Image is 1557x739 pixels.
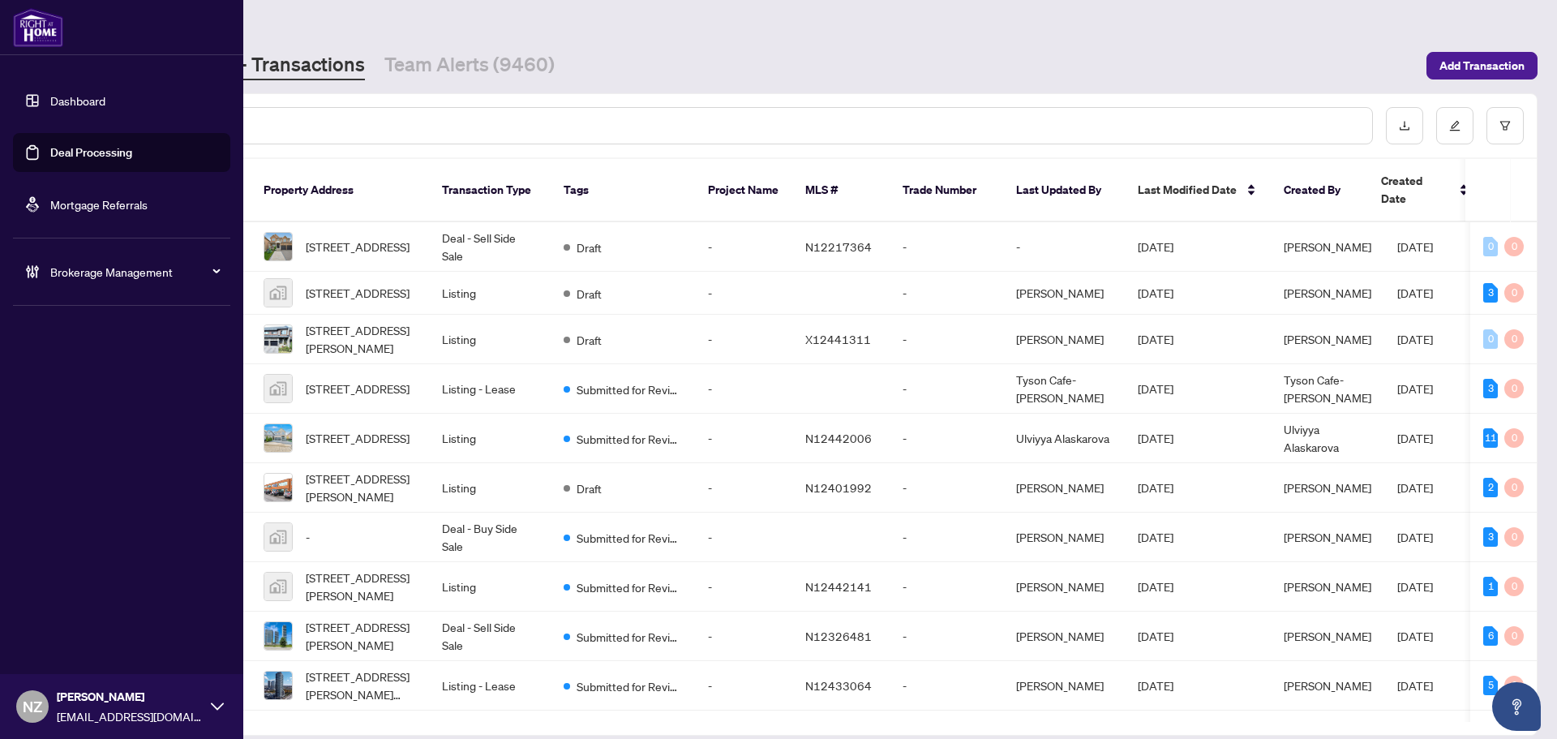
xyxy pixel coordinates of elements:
[1397,629,1433,643] span: [DATE]
[429,272,551,315] td: Listing
[1381,172,1449,208] span: Created Date
[1483,329,1498,349] div: 0
[577,677,682,695] span: Submitted for Review
[890,159,1003,222] th: Trade Number
[695,414,792,463] td: -
[306,284,410,302] span: [STREET_ADDRESS]
[429,222,551,272] td: Deal - Sell Side Sale
[1138,286,1173,300] span: [DATE]
[1397,530,1433,544] span: [DATE]
[1483,237,1498,256] div: 0
[429,315,551,364] td: Listing
[1504,527,1524,547] div: 0
[805,332,871,346] span: X12441311
[1397,678,1433,693] span: [DATE]
[1397,579,1433,594] span: [DATE]
[306,321,416,357] span: [STREET_ADDRESS][PERSON_NAME]
[577,529,682,547] span: Submitted for Review
[1449,120,1460,131] span: edit
[429,463,551,513] td: Listing
[306,238,410,256] span: [STREET_ADDRESS]
[1439,53,1525,79] span: Add Transaction
[57,688,203,706] span: [PERSON_NAME]
[1003,612,1125,661] td: [PERSON_NAME]
[1138,239,1173,254] span: [DATE]
[1003,414,1125,463] td: Ulviyya Alaskarova
[306,668,416,703] span: [STREET_ADDRESS][PERSON_NAME][PERSON_NAME]
[1003,661,1125,711] td: [PERSON_NAME]
[264,424,292,452] img: thumbnail-img
[429,612,551,661] td: Deal - Sell Side Sale
[1483,478,1498,497] div: 2
[1483,577,1498,596] div: 1
[264,523,292,551] img: thumbnail-img
[1284,332,1371,346] span: [PERSON_NAME]
[577,578,682,596] span: Submitted for Review
[429,562,551,612] td: Listing
[429,364,551,414] td: Listing - Lease
[1138,332,1173,346] span: [DATE]
[1284,286,1371,300] span: [PERSON_NAME]
[695,661,792,711] td: -
[1483,626,1498,646] div: 6
[890,612,1003,661] td: -
[251,159,429,222] th: Property Address
[890,562,1003,612] td: -
[695,562,792,612] td: -
[1284,678,1371,693] span: [PERSON_NAME]
[306,569,416,604] span: [STREET_ADDRESS][PERSON_NAME]
[1284,530,1371,544] span: [PERSON_NAME]
[50,93,105,108] a: Dashboard
[1284,629,1371,643] span: [PERSON_NAME]
[695,222,792,272] td: -
[1138,678,1173,693] span: [DATE]
[1003,272,1125,315] td: [PERSON_NAME]
[264,233,292,260] img: thumbnail-img
[1138,579,1173,594] span: [DATE]
[306,470,416,505] span: [STREET_ADDRESS][PERSON_NAME]
[1499,120,1511,131] span: filter
[577,380,682,398] span: Submitted for Review
[1436,107,1473,144] button: edit
[805,239,872,254] span: N12217364
[1003,315,1125,364] td: [PERSON_NAME]
[306,429,410,447] span: [STREET_ADDRESS]
[264,474,292,501] img: thumbnail-img
[551,159,695,222] th: Tags
[384,51,555,80] a: Team Alerts (9460)
[890,272,1003,315] td: -
[890,315,1003,364] td: -
[1399,120,1410,131] span: download
[695,159,792,222] th: Project Name
[50,197,148,212] a: Mortgage Referrals
[1003,513,1125,562] td: [PERSON_NAME]
[577,479,602,497] span: Draft
[1003,562,1125,612] td: [PERSON_NAME]
[429,414,551,463] td: Listing
[805,678,872,693] span: N12433064
[1504,329,1524,349] div: 0
[23,695,42,718] span: NZ
[695,463,792,513] td: -
[577,331,602,349] span: Draft
[890,513,1003,562] td: -
[1504,283,1524,303] div: 0
[1397,480,1433,495] span: [DATE]
[1125,159,1271,222] th: Last Modified Date
[1003,364,1125,414] td: Tyson Cafe-[PERSON_NAME]
[1483,676,1498,695] div: 5
[1504,379,1524,398] div: 0
[695,272,792,315] td: -
[306,618,416,654] span: [STREET_ADDRESS][PERSON_NAME]
[1284,372,1371,405] span: Tyson Cafe-[PERSON_NAME]
[792,159,890,222] th: MLS #
[1138,530,1173,544] span: [DATE]
[1284,422,1339,454] span: Ulviyya Alaskarova
[1284,579,1371,594] span: [PERSON_NAME]
[1483,379,1498,398] div: 3
[264,672,292,699] img: thumbnail-img
[1397,286,1433,300] span: [DATE]
[1504,626,1524,646] div: 0
[890,414,1003,463] td: -
[264,375,292,402] img: thumbnail-img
